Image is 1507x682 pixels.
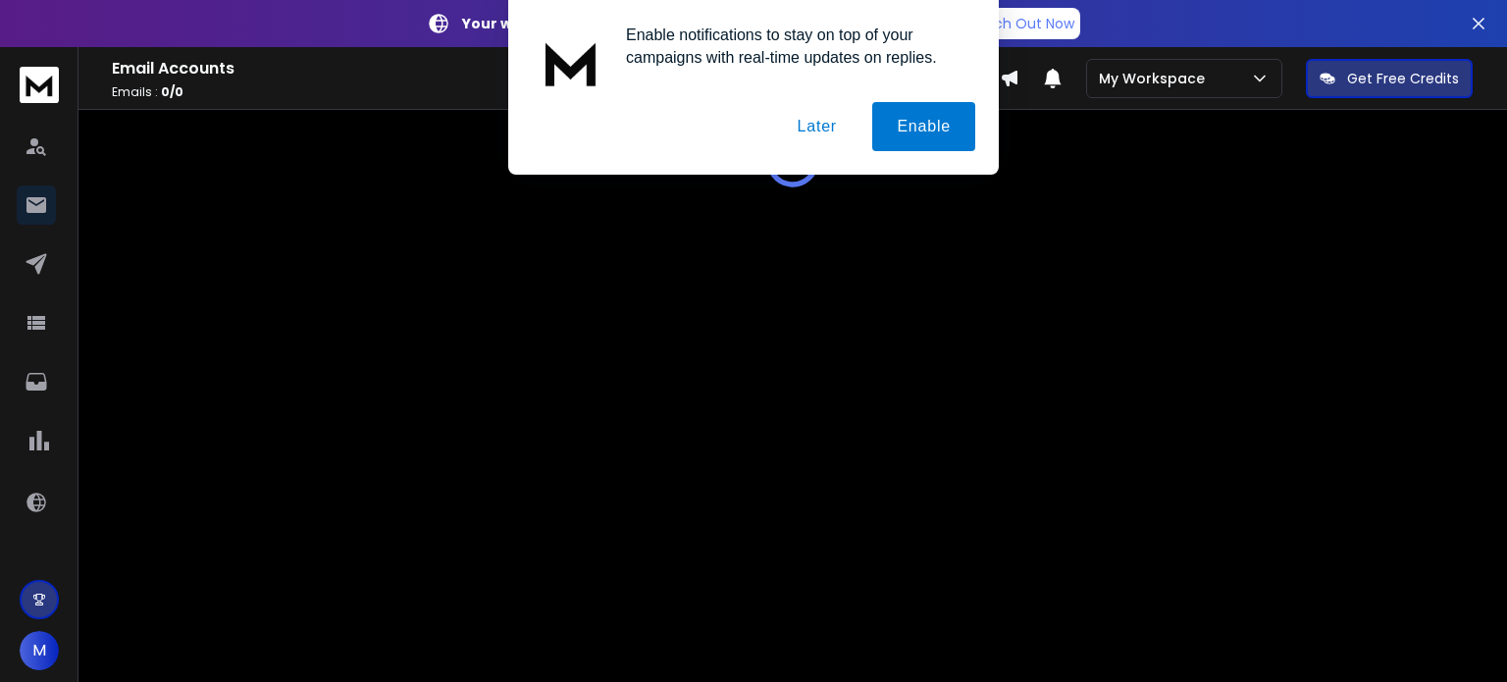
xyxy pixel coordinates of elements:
div: Enable notifications to stay on top of your campaigns with real-time updates on replies. [610,24,975,69]
button: M [20,631,59,670]
button: Enable [872,102,975,151]
img: notification icon [532,24,610,102]
button: Later [772,102,860,151]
